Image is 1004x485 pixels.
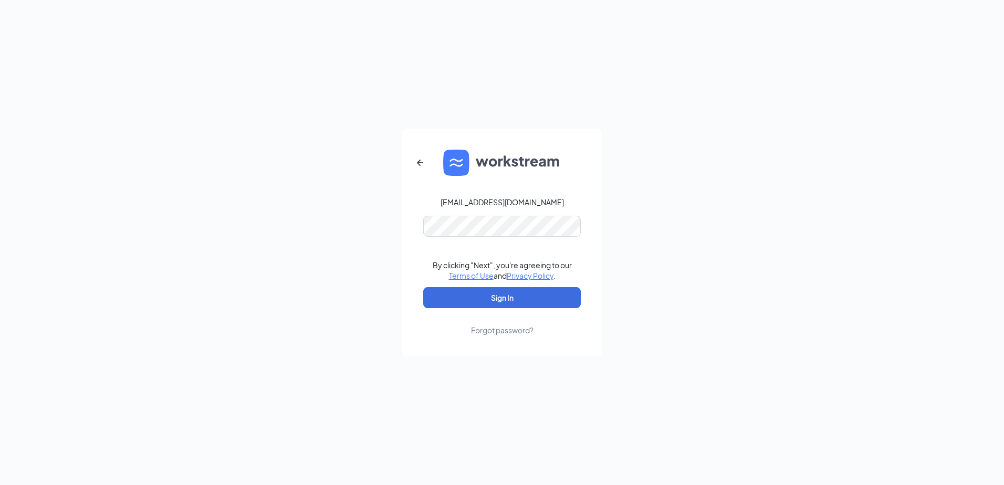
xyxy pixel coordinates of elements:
[443,150,561,176] img: WS logo and Workstream text
[471,325,534,335] div: Forgot password?
[507,271,553,280] a: Privacy Policy
[433,260,572,281] div: By clicking "Next", you're agreeing to our and .
[471,308,534,335] a: Forgot password?
[414,156,426,169] svg: ArrowLeftNew
[423,287,581,308] button: Sign In
[441,197,564,207] div: [EMAIL_ADDRESS][DOMAIN_NAME]
[449,271,494,280] a: Terms of Use
[407,150,433,175] button: ArrowLeftNew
